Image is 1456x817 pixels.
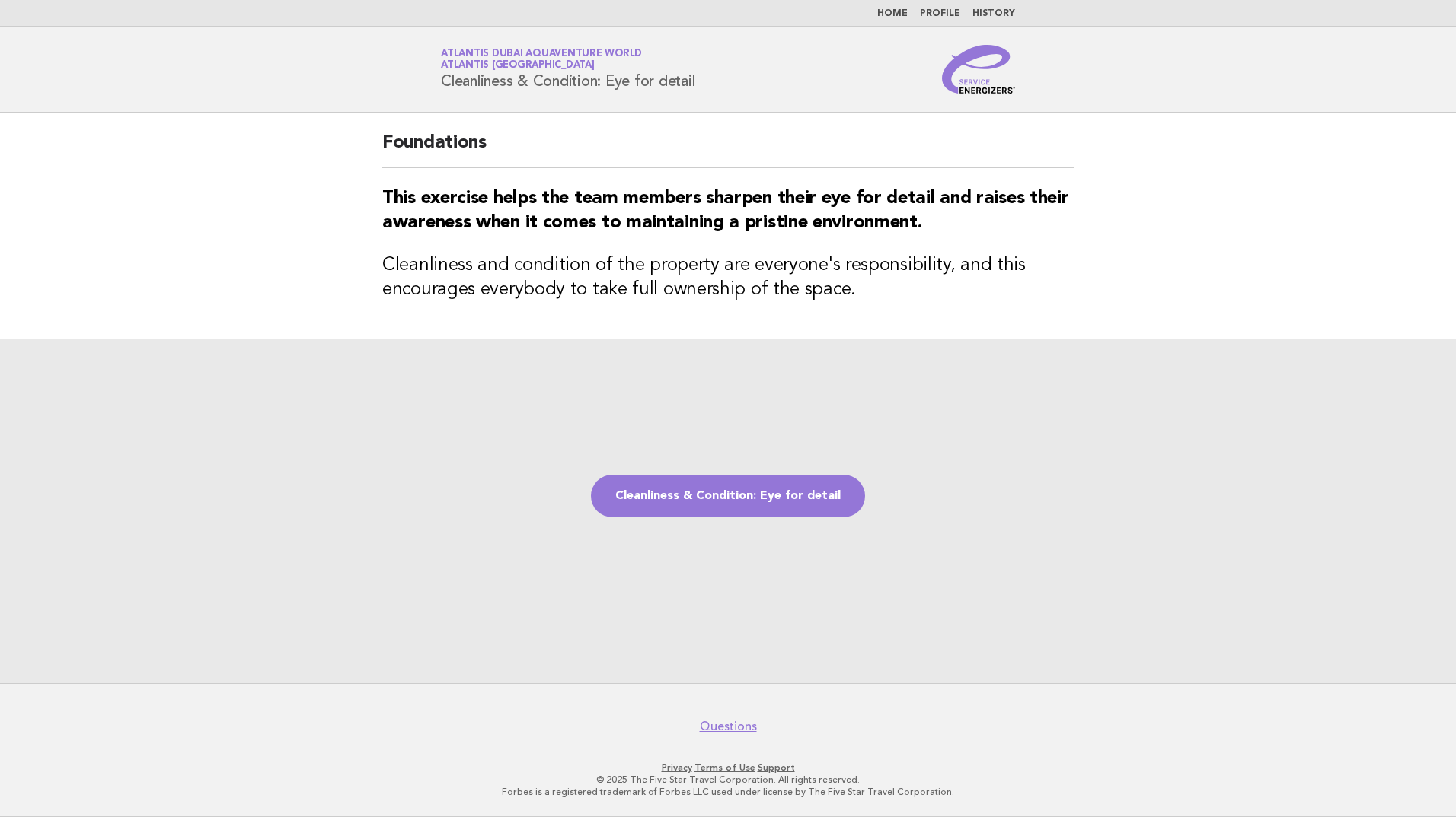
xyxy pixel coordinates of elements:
h1: Cleanliness & Condition: Eye for detail [441,49,694,89]
strong: This exercise helps the team members sharpen their eye for detail and raises their awareness when... [382,189,1068,232]
a: Questions [700,719,757,734]
p: Forbes is a registered trademark of Forbes LLC used under license by The Five Star Travel Corpora... [262,786,1194,798]
a: Home [877,9,908,18]
a: Atlantis Dubai Aquaventure WorldAtlantis [GEOGRAPHIC_DATA] [441,49,642,70]
a: Terms of Use [694,762,755,773]
span: Atlantis [GEOGRAPHIC_DATA] [441,61,595,71]
h3: Cleanliness and condition of the property are everyone's responsibility, and this encourages ever... [382,253,1074,302]
h2: Foundations [382,131,1074,168]
a: Support [758,762,795,773]
img: Service Energizers [942,45,1015,94]
a: Privacy [662,762,692,773]
a: History [972,9,1015,18]
p: © 2025 The Five Star Travel Corporation. All rights reserved. [262,774,1194,786]
p: · · [262,761,1194,774]
a: Cleanliness & Condition: Eye for detail [591,475,865,517]
a: Profile [920,9,960,18]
